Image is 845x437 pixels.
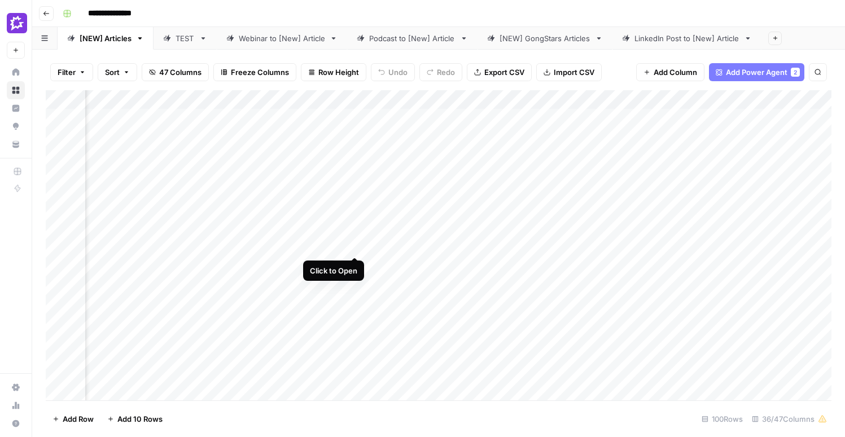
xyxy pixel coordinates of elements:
div: 36/47 Columns [747,410,831,428]
div: LinkedIn Post to [New] Article [634,33,739,44]
button: Add 10 Rows [100,410,169,428]
button: Help + Support [7,414,25,432]
button: Sort [98,63,137,81]
button: Add Row [46,410,100,428]
a: LinkedIn Post to [New] Article [612,27,761,50]
span: Add Column [654,67,697,78]
button: Redo [419,63,462,81]
span: Add 10 Rows [117,413,163,425]
span: Add Power Agent [726,67,787,78]
button: Export CSV [467,63,532,81]
a: Insights [7,99,25,117]
div: Click to Open [310,265,357,276]
a: Home [7,63,25,81]
span: Add Row [63,413,94,425]
button: Add Column [636,63,704,81]
a: [NEW] Articles [58,27,154,50]
div: [NEW] Articles [80,33,132,44]
a: Podcast to [New] Article [347,27,478,50]
a: Opportunities [7,117,25,135]
span: Freeze Columns [231,67,289,78]
div: Podcast to [New] Article [369,33,456,44]
a: Your Data [7,135,25,153]
a: Settings [7,378,25,396]
span: Redo [437,67,455,78]
span: Sort [105,67,120,78]
div: Webinar to [New] Article [239,33,325,44]
button: Undo [371,63,415,81]
button: Import CSV [536,63,602,81]
div: 100 Rows [697,410,747,428]
img: Gong Logo [7,13,27,33]
button: Row Height [301,63,366,81]
a: TEST [154,27,217,50]
span: Import CSV [554,67,594,78]
span: Export CSV [484,67,524,78]
div: [NEW] GongStars Articles [500,33,590,44]
button: 47 Columns [142,63,209,81]
button: Workspace: Gong [7,9,25,37]
span: Row Height [318,67,359,78]
a: Usage [7,396,25,414]
span: Undo [388,67,408,78]
span: Filter [58,67,76,78]
div: 2 [791,68,800,77]
a: Browse [7,81,25,99]
button: Filter [50,63,93,81]
button: Add Power Agent2 [709,63,804,81]
span: 47 Columns [159,67,202,78]
a: [NEW] GongStars Articles [478,27,612,50]
span: 2 [794,68,797,77]
button: Freeze Columns [213,63,296,81]
a: Webinar to [New] Article [217,27,347,50]
div: TEST [176,33,195,44]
